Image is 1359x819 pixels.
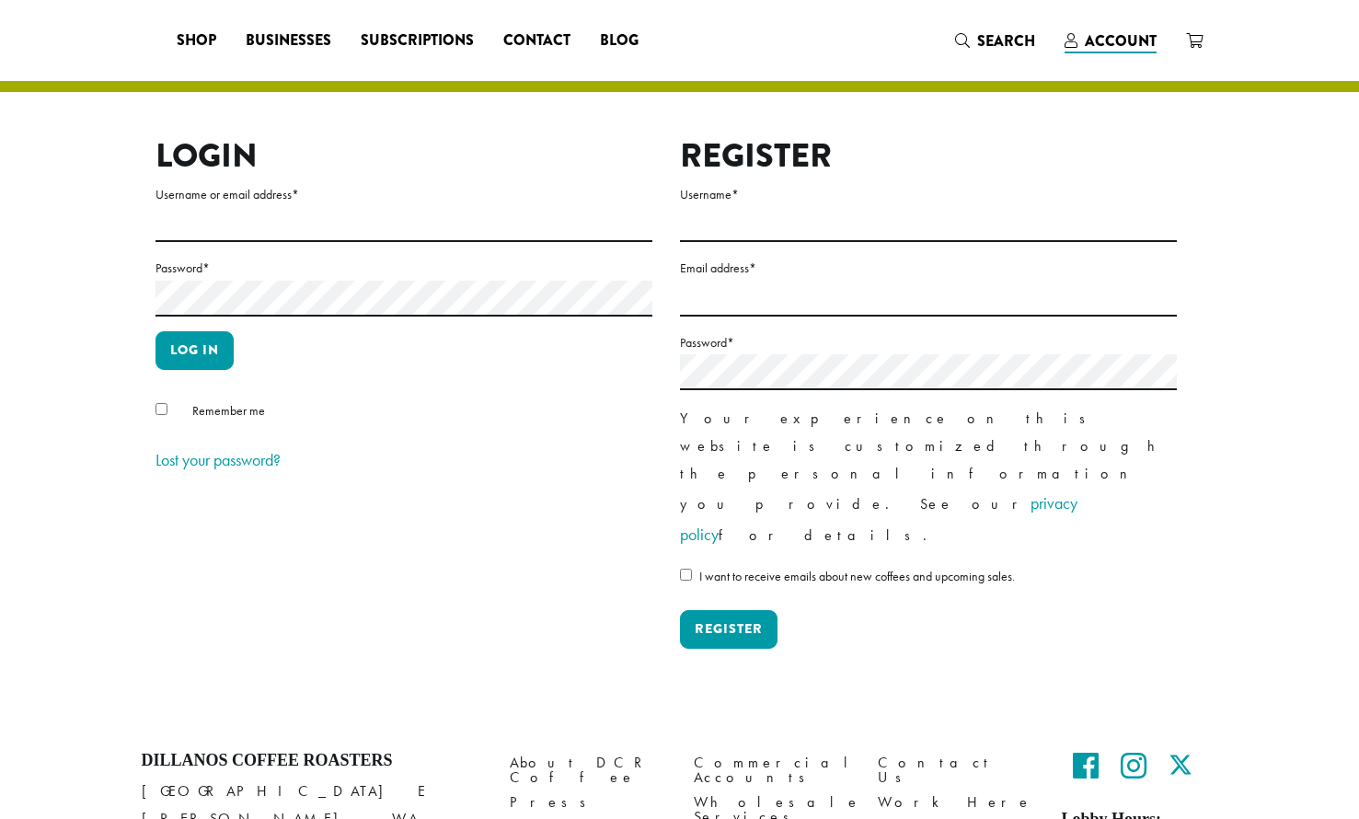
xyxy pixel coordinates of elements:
[192,402,265,419] span: Remember me
[177,29,216,52] span: Shop
[1085,30,1157,52] span: Account
[155,449,281,470] a: Lost your password?
[155,136,652,176] h2: Login
[162,26,231,55] a: Shop
[694,751,850,790] a: Commercial Accounts
[155,257,652,280] label: Password
[142,751,482,771] h4: Dillanos Coffee Roasters
[155,331,234,370] button: Log in
[680,136,1177,176] h2: Register
[246,29,331,52] span: Businesses
[361,29,474,52] span: Subscriptions
[680,569,692,581] input: I want to receive emails about new coffees and upcoming sales.
[680,610,777,649] button: Register
[510,790,666,815] a: Press
[680,405,1177,550] p: Your experience on this website is customized through the personal information you provide. See o...
[878,751,1034,790] a: Contact Us
[878,790,1034,815] a: Work Here
[600,29,639,52] span: Blog
[510,751,666,790] a: About DCR Coffee
[680,257,1177,280] label: Email address
[699,568,1015,584] span: I want to receive emails about new coffees and upcoming sales.
[503,29,570,52] span: Contact
[680,331,1177,354] label: Password
[680,183,1177,206] label: Username
[940,26,1050,56] a: Search
[155,183,652,206] label: Username or email address
[977,30,1035,52] span: Search
[680,492,1077,545] a: privacy policy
